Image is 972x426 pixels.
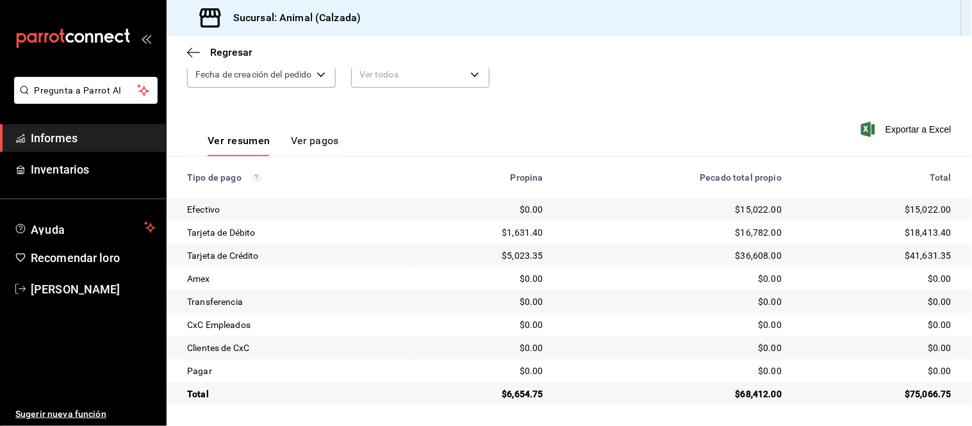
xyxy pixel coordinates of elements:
[758,297,782,307] font: $0.00
[736,204,782,215] font: $15,022.00
[141,33,151,44] button: abrir_cajón_menú
[233,12,361,24] font: Sucursal: Animal (Calzada)
[928,320,951,330] font: $0.00
[886,124,951,135] font: Exportar a Excel
[187,366,212,376] font: Pagar
[187,46,252,58] button: Regresar
[9,93,158,106] a: Pregunta a Parrot AI
[928,343,951,353] font: $0.00
[905,389,952,399] font: $75,066.75
[502,389,543,399] font: $6,654.75
[928,297,951,307] font: $0.00
[520,320,543,330] font: $0.00
[252,173,261,182] svg: Los pagos realizados con Pay y otras terminales son montos brutos.
[502,250,543,261] font: $5,023.35
[31,283,120,296] font: [PERSON_NAME]
[187,204,220,215] font: Efectivo
[210,46,252,58] font: Regresar
[187,172,242,183] font: Tipo de pago
[905,250,952,261] font: $41,631.35
[208,134,339,156] div: pestañas de navegación
[758,366,782,376] font: $0.00
[520,297,543,307] font: $0.00
[930,172,951,183] font: Total
[864,122,951,137] button: Exportar a Excel
[520,343,543,353] font: $0.00
[291,135,339,147] font: Ver pagos
[511,172,543,183] font: Propina
[520,204,543,215] font: $0.00
[187,320,251,330] font: CxC Empleados
[736,250,782,261] font: $36,608.00
[758,320,782,330] font: $0.00
[187,250,259,261] font: Tarjeta de Crédito
[758,274,782,284] font: $0.00
[187,389,209,399] font: Total
[187,343,249,353] font: Clientes de CxC
[359,69,399,79] font: Ver todos
[736,227,782,238] font: $16,782.00
[187,297,243,307] font: Transferencia
[502,227,543,238] font: $1,631.40
[758,343,782,353] font: $0.00
[905,204,952,215] font: $15,022.00
[31,131,78,145] font: Informes
[31,223,65,236] font: Ayuda
[208,135,270,147] font: Ver resumen
[928,274,951,284] font: $0.00
[187,227,256,238] font: Tarjeta de Débito
[928,366,951,376] font: $0.00
[31,251,120,265] font: Recomendar loro
[520,274,543,284] font: $0.00
[700,172,782,183] font: Pecado total propio
[35,85,122,95] font: Pregunta a Parrot AI
[15,409,106,419] font: Sugerir nueva función
[905,227,952,238] font: $18,413.40
[736,389,782,399] font: $68,412.00
[187,274,210,284] font: Amex
[31,163,89,176] font: Inventarios
[195,69,312,79] font: Fecha de creación del pedido
[520,366,543,376] font: $0.00
[14,77,158,104] button: Pregunta a Parrot AI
